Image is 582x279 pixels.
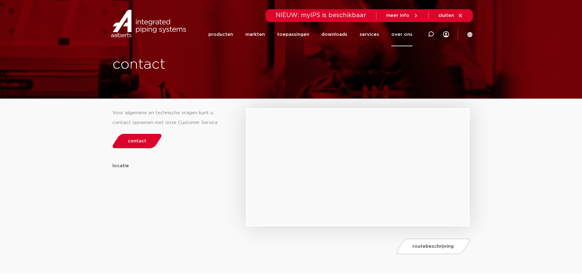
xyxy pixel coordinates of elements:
nav: Menu [208,23,412,46]
a: 035 688 4211 [112,207,228,218]
a: contact [111,134,163,148]
span: contact [128,139,146,143]
strong: locatie [112,164,129,168]
a: services [360,23,379,46]
strong: adres [112,177,228,192]
a: meer info [386,13,419,18]
a: over ons [391,23,412,46]
div: my IPS [443,28,449,41]
a: markten [245,23,265,46]
span: Productieweg 9 [112,192,228,200]
span: meer info [386,13,409,18]
span: 3899 AK Zeewolde [112,200,228,207]
a: sluiten [438,13,463,18]
div: Voor algemene en technische vragen kunt u contact opnemen met onze Customer Service [112,108,228,128]
span: routebeschrijving [412,244,454,249]
a: producten [208,23,233,46]
span: NIEUW: myIPS is beschikbaar [276,12,366,18]
h1: contact [112,55,313,74]
a: downloads [321,23,347,46]
a: toepassingen [277,23,309,46]
a: routebeschrijving [395,239,472,254]
span: sluiten [438,13,454,18]
a: Productieweg 93899 AK Zeewolde [112,192,228,207]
